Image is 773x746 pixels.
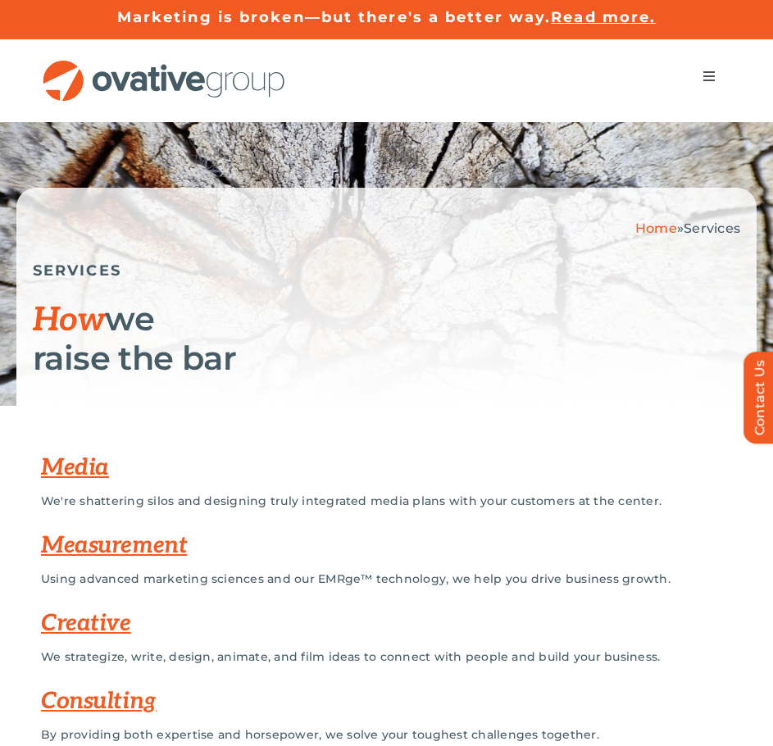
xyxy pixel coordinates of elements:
h5: SERVICES [33,262,740,280]
a: OG_Full_horizontal_RGB [41,58,287,74]
span: Services [684,221,740,236]
span: How [33,301,105,340]
a: Media [41,454,109,481]
p: Using advanced marketing sciences and our EMRge™ technology, we help you drive business growth. [41,571,732,586]
a: Marketing is broken—but there's a better way. [117,8,552,26]
a: Measurement [41,532,187,559]
p: By providing both expertise and horsepower, we solve your toughest challenges together. [41,727,732,742]
p: We strategize, write, design, animate, and film ideas to connect with people and build your busin... [41,649,707,664]
h1: we raise the bar [33,300,740,377]
a: Consulting [41,688,157,715]
nav: Menu [686,60,732,93]
span: » [635,221,740,236]
p: We're shattering silos and designing truly integrated media plans with your customers at the center. [41,494,707,508]
a: Creative [41,610,131,637]
a: Read more. [551,8,656,26]
a: Home [635,221,677,236]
